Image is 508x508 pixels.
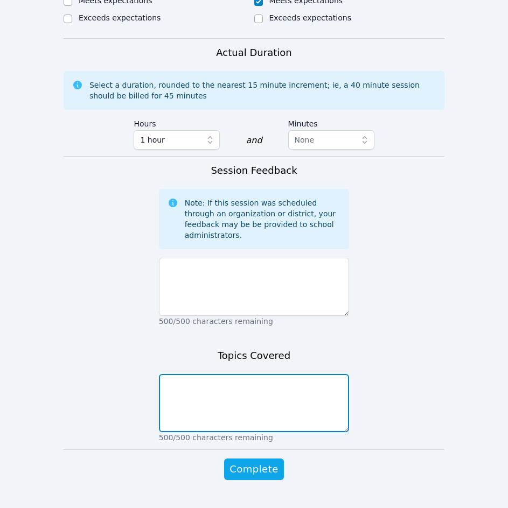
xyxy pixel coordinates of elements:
h3: Actual Duration [216,45,291,60]
div: and [246,134,262,147]
div: Note: If this session was scheduled through an organization or district, your feedback may be be ... [185,197,341,241]
h3: Session Feedback [211,163,297,178]
span: Complete [229,462,278,477]
label: Exceeds expectations [269,13,351,22]
label: Minutes [288,114,374,130]
div: Select a duration, rounded to the nearest 15 minute increment; ie, a 40 minute session should be ... [89,80,436,101]
label: Exceeds expectations [79,13,161,22]
button: Complete [224,458,283,480]
span: 1 hour [140,133,164,146]
button: None [288,130,374,150]
span: None [295,136,315,144]
button: 1 hour [134,130,220,150]
h3: Topics Covered [218,348,290,363]
label: Hours [134,114,220,130]
p: 500/500 characters remaining [159,432,350,443]
p: 500/500 characters remaining [159,316,350,327]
